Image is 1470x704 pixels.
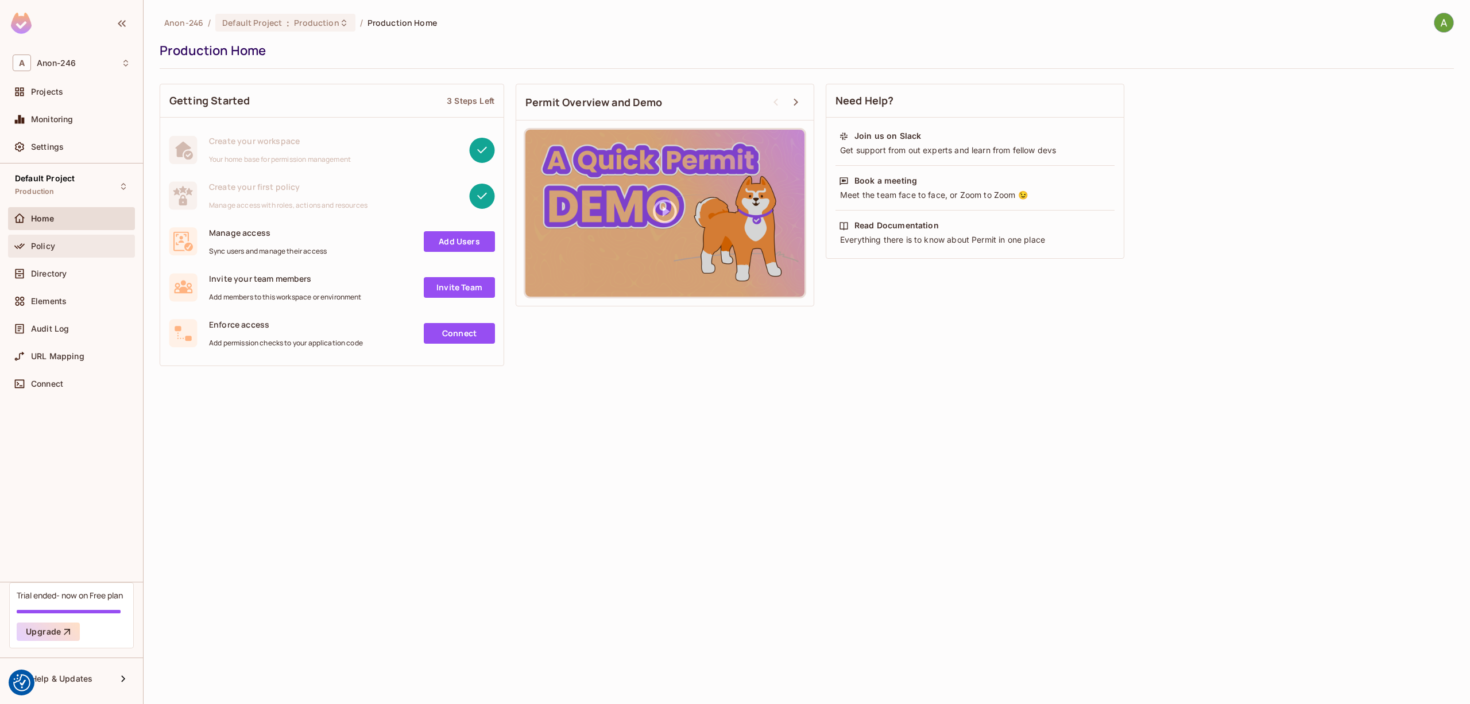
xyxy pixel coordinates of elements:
span: Monitoring [31,115,73,124]
li: / [360,17,363,28]
div: Join us on Slack [854,130,921,142]
span: Production [294,17,339,28]
img: Revisit consent button [13,674,30,691]
span: Sync users and manage their access [209,247,327,256]
div: Get support from out experts and learn from fellow devs [839,145,1111,156]
img: Anon [1434,13,1453,32]
span: Manage access [209,227,327,238]
span: Help & Updates [31,674,92,683]
span: Settings [31,142,64,151]
a: Add Users [424,231,495,252]
span: Workspace: Anon-246 [37,59,76,68]
span: Getting Started [169,94,250,108]
div: Trial ended- now on Free plan [17,590,123,601]
span: A [13,55,31,71]
div: Everything there is to know about Permit in one place [839,234,1111,246]
a: Connect [424,323,495,344]
span: Permit Overview and Demo [525,95,663,110]
span: Projects [31,87,63,96]
span: Manage access with roles, actions and resources [209,201,367,210]
span: Production [15,187,55,196]
a: Invite Team [424,277,495,298]
img: SReyMgAAAABJRU5ErkJggg== [11,13,32,34]
span: Your home base for permission management [209,155,351,164]
div: 3 Steps Left [447,95,494,106]
span: Home [31,214,55,223]
span: Connect [31,379,63,388]
div: Read Documentation [854,220,939,231]
div: Production Home [160,42,1448,59]
button: Consent Preferences [13,674,30,691]
span: Create your workspace [209,135,351,146]
span: Elements [31,297,67,306]
span: the active workspace [164,17,203,28]
span: Audit Log [31,324,69,333]
button: Upgrade [17,623,80,641]
li: / [208,17,211,28]
span: Add permission checks to your application code [209,339,363,348]
span: URL Mapping [31,352,84,361]
span: Default Project [222,17,282,28]
span: Add members to this workspace or environment [209,293,362,302]
span: Policy [31,242,55,251]
div: Meet the team face to face, or Zoom to Zoom 😉 [839,189,1111,201]
span: Need Help? [835,94,894,108]
span: Enforce access [209,319,363,330]
span: : [286,18,290,28]
span: Production Home [367,17,437,28]
span: Directory [31,269,67,278]
span: Default Project [15,174,75,183]
span: Invite your team members [209,273,362,284]
span: Create your first policy [209,181,367,192]
div: Book a meeting [854,175,917,186]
